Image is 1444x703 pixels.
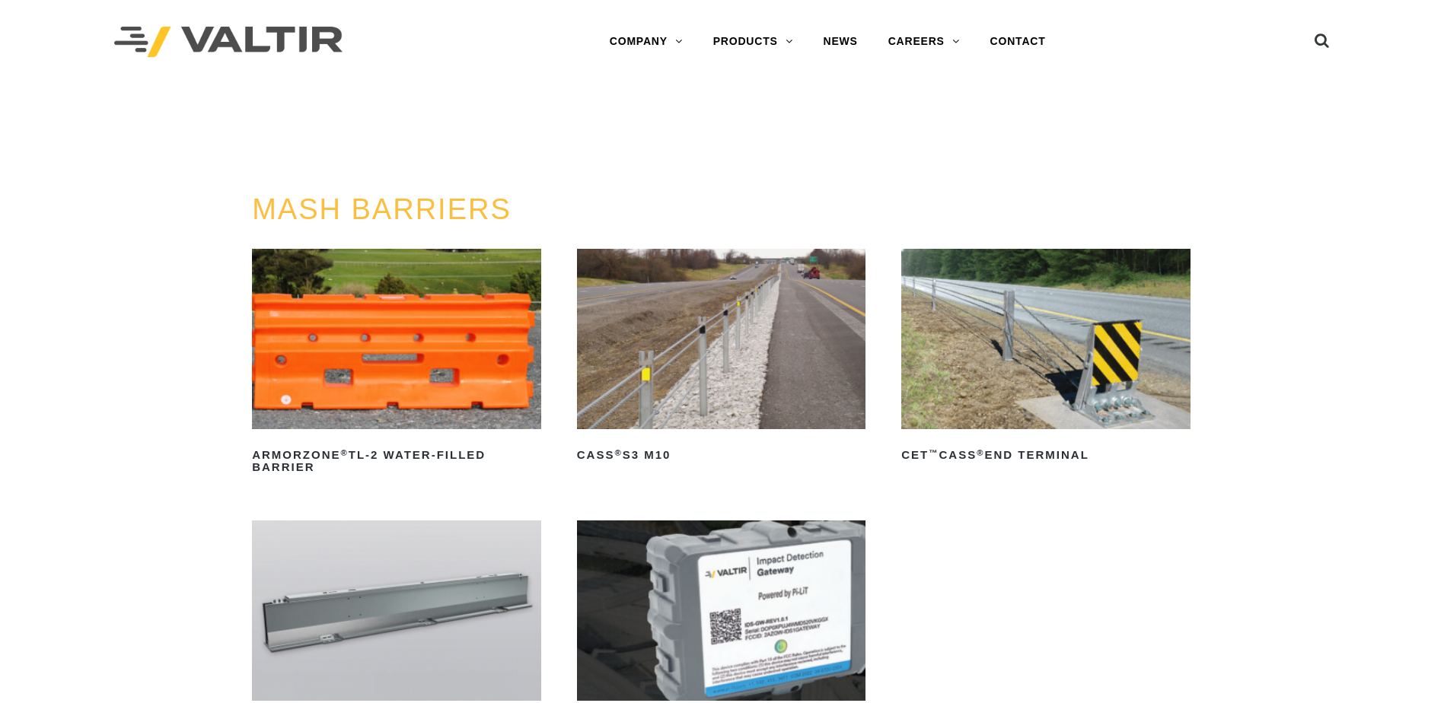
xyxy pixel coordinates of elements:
h2: CET CASS End Terminal [901,443,1191,467]
sup: ® [340,448,348,457]
a: PRODUCTS [698,27,808,57]
a: MASH BARRIERS [252,193,512,225]
a: CET™CASS®End Terminal [901,249,1191,467]
a: CAREERS [873,27,975,57]
sup: ™ [929,448,939,457]
a: NEWS [808,27,873,57]
sup: ® [977,448,984,457]
img: Valtir [114,27,343,58]
h2: ArmorZone TL-2 Water-Filled Barrier [252,443,541,479]
h2: CASS S3 M10 [577,443,866,467]
a: CONTACT [975,27,1061,57]
sup: ® [614,448,622,457]
a: ArmorZone®TL-2 Water-Filled Barrier [252,249,541,479]
a: COMPANY [594,27,698,57]
a: CASS®S3 M10 [577,249,866,467]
